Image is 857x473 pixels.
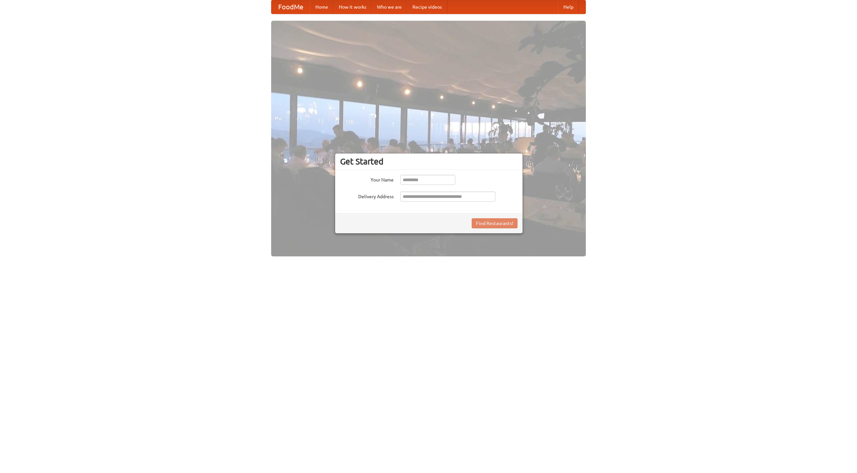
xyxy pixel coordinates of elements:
h3: Get Started [340,156,518,166]
a: FoodMe [271,0,310,14]
a: Who we are [372,0,407,14]
label: Your Name [340,175,394,183]
a: How it works [333,0,372,14]
button: Find Restaurants! [472,218,518,228]
label: Delivery Address [340,192,394,200]
a: Recipe videos [407,0,447,14]
a: Help [558,0,579,14]
a: Home [310,0,333,14]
